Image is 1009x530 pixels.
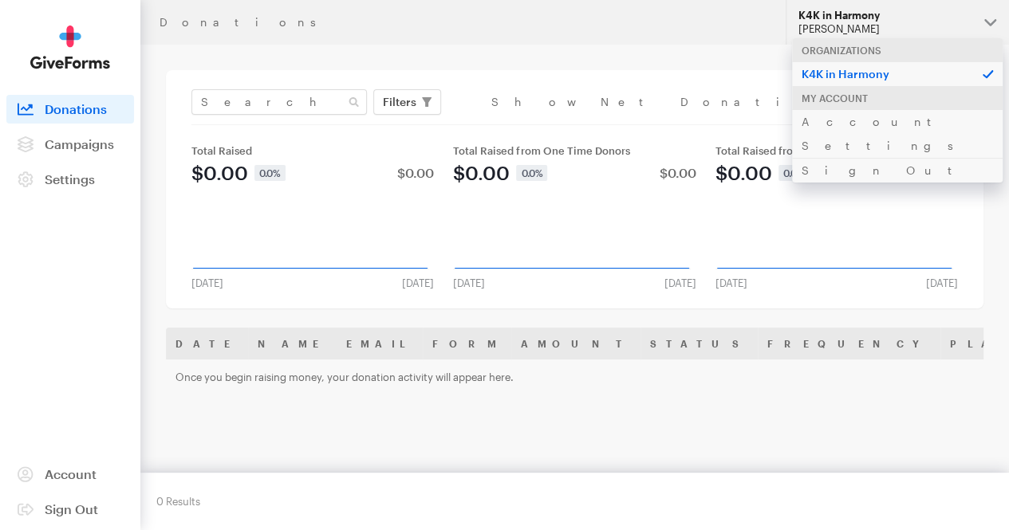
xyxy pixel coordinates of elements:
div: $0.00 [715,163,772,183]
span: Account [45,466,97,481]
button: Filters [373,89,441,115]
th: Name [248,328,337,359]
a: Settings [6,165,134,194]
div: 0.0% [516,165,547,181]
p: K4K in Harmony [792,61,1003,86]
th: Date [166,328,248,359]
div: [DATE] [182,277,233,289]
span: Filters [383,92,416,112]
input: Search Name & Email [191,89,367,115]
th: Form [423,328,511,359]
div: [DATE] [392,277,443,289]
div: $0.00 [660,167,696,179]
a: Sign Out [792,158,1003,183]
div: K4K in Harmony [798,9,972,22]
div: Total Raised [191,144,434,157]
div: $0.00 [453,163,510,183]
div: My Account [792,86,1003,110]
th: Email [337,328,423,359]
div: Organizations [792,38,1003,62]
th: Status [640,328,758,359]
span: Settings [45,171,95,186]
div: [DATE] [655,277,706,289]
div: 0.0% [254,165,286,181]
div: [DATE] [443,277,495,289]
div: 0.0% [778,165,810,181]
div: Total Raised from Recurring Donors [715,144,958,157]
img: GiveForms [30,26,110,69]
div: 0 Results [156,489,200,514]
div: Total Raised from One Time Donors [453,144,696,157]
a: Account Settings [792,109,1003,158]
span: Sign Out [45,501,98,516]
th: Frequency [758,328,940,359]
div: $0.00 [397,167,434,179]
th: Amount [511,328,640,359]
span: Donations [45,101,107,116]
a: Account [6,460,134,489]
a: Sign Out [6,495,134,524]
div: [DATE] [706,277,757,289]
div: [PERSON_NAME] [798,22,972,36]
span: Campaigns [45,136,114,151]
a: Campaigns [6,130,134,159]
div: [DATE] [916,277,968,289]
a: Donations [6,95,134,124]
div: $0.00 [191,163,248,183]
